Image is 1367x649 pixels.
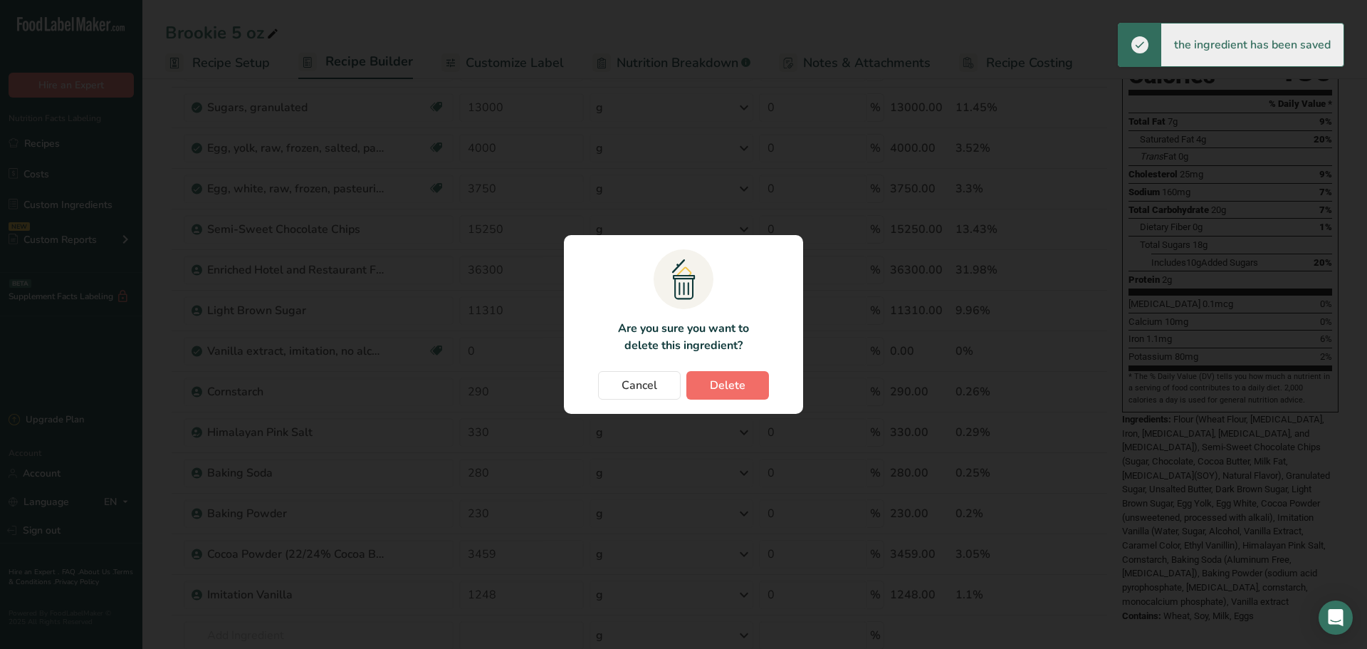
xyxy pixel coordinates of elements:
span: Cancel [622,377,657,394]
button: Delete [686,371,769,400]
div: Open Intercom Messenger [1319,601,1353,635]
button: Cancel [598,371,681,400]
p: Are you sure you want to delete this ingredient? [609,320,757,354]
span: Delete [710,377,745,394]
div: the ingredient has been saved [1161,24,1344,66]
